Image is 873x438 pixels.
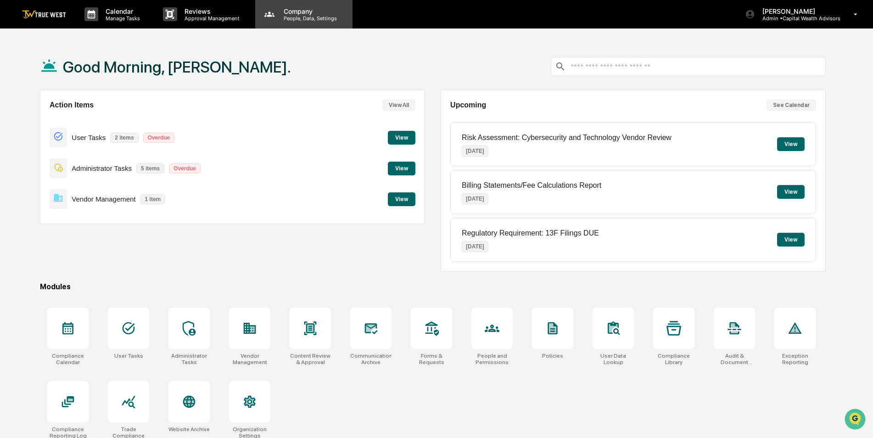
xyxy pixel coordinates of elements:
div: Website Archive [168,426,210,432]
span: Preclearance [18,116,59,125]
div: 🖐️ [9,117,17,124]
h2: Action Items [50,101,94,109]
h1: Good Morning, [PERSON_NAME]. [63,58,291,76]
p: Reviews [177,7,244,15]
button: View All [382,99,415,111]
a: View [388,194,415,203]
div: Start new chat [31,70,151,79]
a: View [388,133,415,141]
span: Data Lookup [18,133,58,142]
p: Approval Management [177,15,244,22]
p: People, Data, Settings [276,15,341,22]
p: [DATE] [462,241,488,252]
p: [DATE] [462,146,488,157]
img: logo [22,10,66,19]
div: 🗄️ [67,117,74,124]
h2: Upcoming [450,101,486,109]
div: Administrator Tasks [168,353,210,365]
button: View [777,185,805,199]
a: 🖐️Preclearance [6,112,63,129]
div: Forms & Requests [411,353,452,365]
div: Modules [40,282,826,291]
p: 5 items [136,163,164,174]
a: 🗄️Attestations [63,112,118,129]
button: View [388,162,415,175]
div: User Data Lookup [593,353,634,365]
iframe: Open customer support [844,408,868,432]
button: View [388,131,415,145]
p: Administrator Tasks [72,164,132,172]
div: Vendor Management [229,353,270,365]
p: [DATE] [462,193,488,204]
p: User Tasks [72,134,106,141]
p: Admin • Capital Wealth Advisors [755,15,840,22]
div: User Tasks [114,353,143,359]
span: Attestations [76,116,114,125]
div: Policies [542,353,563,359]
p: Overdue [169,163,201,174]
p: Manage Tasks [98,15,145,22]
p: Vendor Management [72,195,135,203]
button: View [777,137,805,151]
button: See Calendar [767,99,816,111]
div: People and Permissions [471,353,513,365]
a: Powered byPylon [65,155,111,163]
div: Exception Reporting [774,353,816,365]
p: Regulatory Requirement: 13F Filings DUE [462,229,599,237]
div: Content Review & Approval [290,353,331,365]
div: 🔎 [9,134,17,141]
p: Risk Assessment: Cybersecurity and Technology Vendor Review [462,134,672,142]
p: Company [276,7,341,15]
p: Calendar [98,7,145,15]
p: Billing Statements/Fee Calculations Report [462,181,601,190]
a: View [388,163,415,172]
div: Audit & Document Logs [714,353,755,365]
p: How can we help? [9,19,167,34]
button: View [777,233,805,247]
p: 2 items [110,133,138,143]
span: Pylon [91,156,111,163]
div: Communications Archive [350,353,392,365]
p: 1 item [140,194,166,204]
div: Compliance Calendar [47,353,89,365]
button: Start new chat [156,73,167,84]
p: [PERSON_NAME] [755,7,840,15]
img: 1746055101610-c473b297-6a78-478c-a979-82029cc54cd1 [9,70,26,87]
button: View [388,192,415,206]
a: 🔎Data Lookup [6,129,62,146]
p: Overdue [143,133,175,143]
div: We're available if you need us! [31,79,116,87]
div: Compliance Library [653,353,694,365]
